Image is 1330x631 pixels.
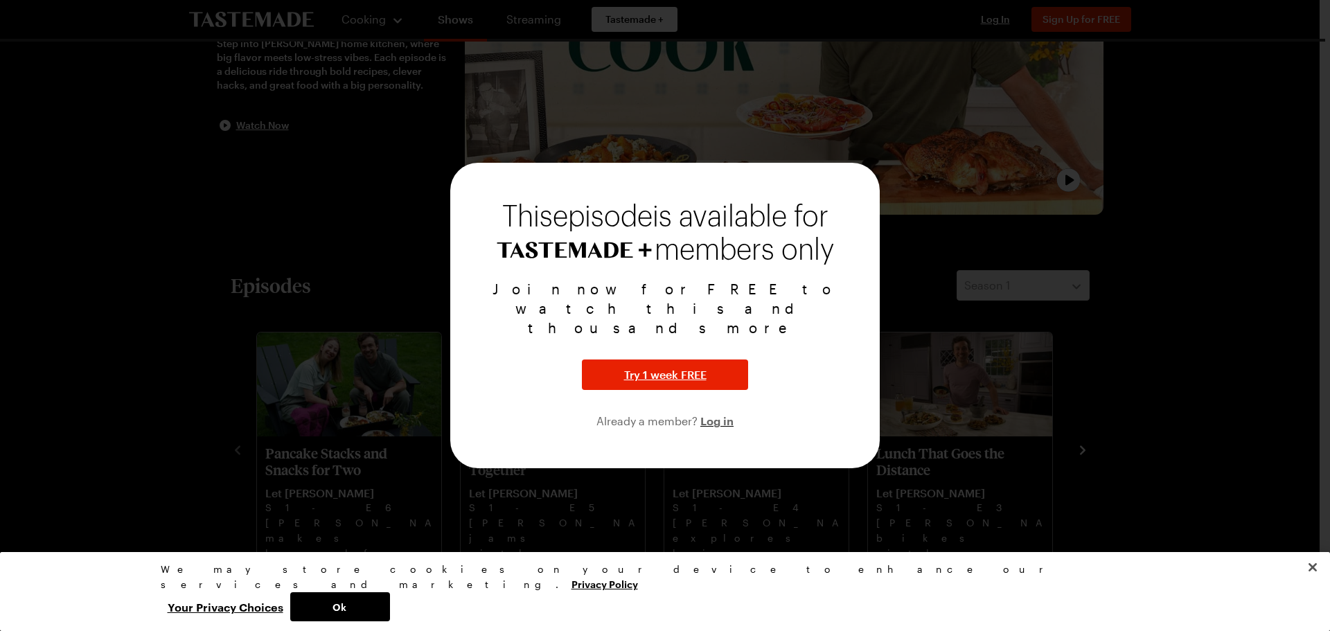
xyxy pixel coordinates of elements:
[571,577,638,590] a: More information about your privacy, opens in a new tab
[700,412,734,429] button: Log in
[655,235,834,265] span: members only
[161,562,1158,621] div: Privacy
[582,359,748,390] button: Try 1 week FREE
[502,203,828,231] span: This episode is available for
[497,242,652,258] img: Tastemade+
[161,562,1158,592] div: We may store cookies on your device to enhance our services and marketing.
[467,279,863,337] p: Join now for FREE to watch this and thousands more
[624,366,707,383] span: Try 1 week FREE
[1297,552,1328,583] button: Close
[596,414,700,427] span: Already a member?
[161,592,290,621] button: Your Privacy Choices
[290,592,390,621] button: Ok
